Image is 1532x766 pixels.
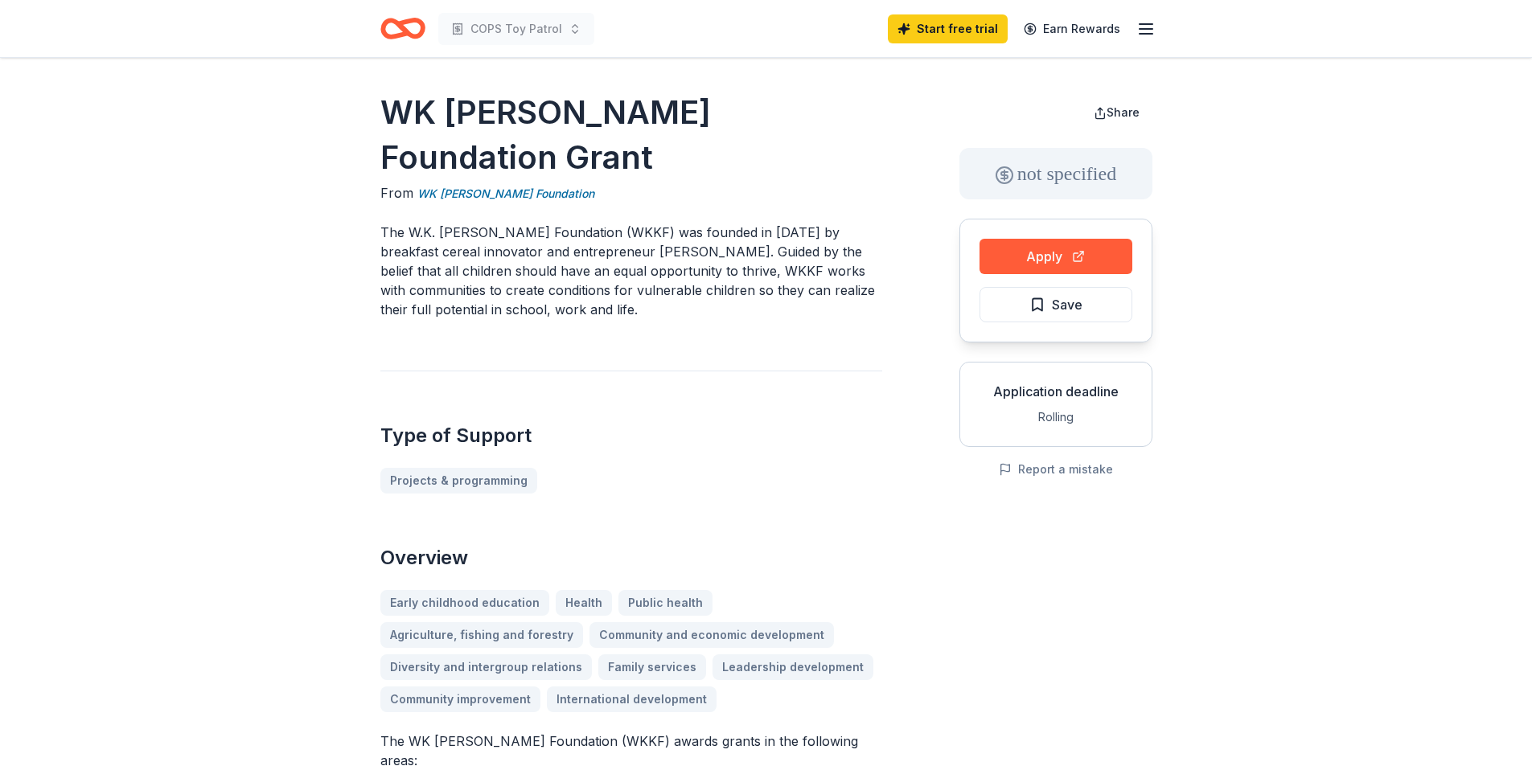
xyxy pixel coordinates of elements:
[959,148,1152,199] div: not specified
[888,14,1008,43] a: Start free trial
[380,183,882,203] div: From
[380,90,882,180] h1: WK [PERSON_NAME] Foundation Grant
[999,460,1113,479] button: Report a mistake
[470,19,562,39] span: COPS Toy Patrol
[1052,294,1082,315] span: Save
[1081,96,1152,129] button: Share
[438,13,594,45] button: COPS Toy Patrol
[980,239,1132,274] button: Apply
[417,184,594,203] a: WK [PERSON_NAME] Foundation
[1107,105,1140,119] span: Share
[380,545,882,571] h2: Overview
[380,468,537,494] a: Projects & programming
[380,223,882,319] p: The W.K. [PERSON_NAME] Foundation (WKKF) was founded in [DATE] by breakfast cereal innovator and ...
[980,287,1132,322] button: Save
[380,10,425,47] a: Home
[973,408,1139,427] div: Rolling
[380,423,882,449] h2: Type of Support
[973,382,1139,401] div: Application deadline
[1014,14,1130,43] a: Earn Rewards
